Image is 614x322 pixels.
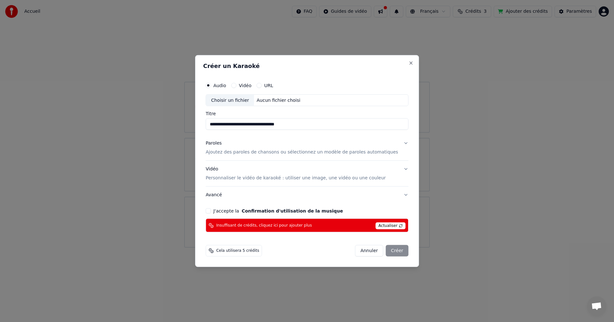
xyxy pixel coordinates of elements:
[206,140,222,146] div: Paroles
[206,187,408,203] button: Avancé
[206,94,254,106] div: Choisir un fichier
[203,63,411,69] h2: Créer un Karaoké
[206,149,398,155] p: Ajoutez des paroles de chansons ou sélectionnez un modèle de paroles automatiques
[355,245,383,257] button: Annuler
[206,175,386,181] p: Personnaliser le vidéo de karaoké : utiliser une image, une vidéo ou une couleur
[206,111,408,116] label: Titre
[216,248,259,253] span: Cela utilisera 5 crédits
[239,83,251,87] label: Vidéo
[264,83,273,87] label: URL
[206,161,408,186] button: VidéoPersonnaliser le vidéo de karaoké : utiliser une image, une vidéo ou une couleur
[206,135,408,161] button: ParolesAjoutez des paroles de chansons ou sélectionnez un modèle de paroles automatiques
[213,209,343,213] label: J'accepte la
[216,223,312,228] span: Insuffisant de crédits, cliquez ici pour ajouter plus
[213,83,226,87] label: Audio
[206,166,386,181] div: Vidéo
[375,222,405,229] span: Actualiser
[242,209,343,213] button: J'accepte la
[254,97,303,103] div: Aucun fichier choisi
